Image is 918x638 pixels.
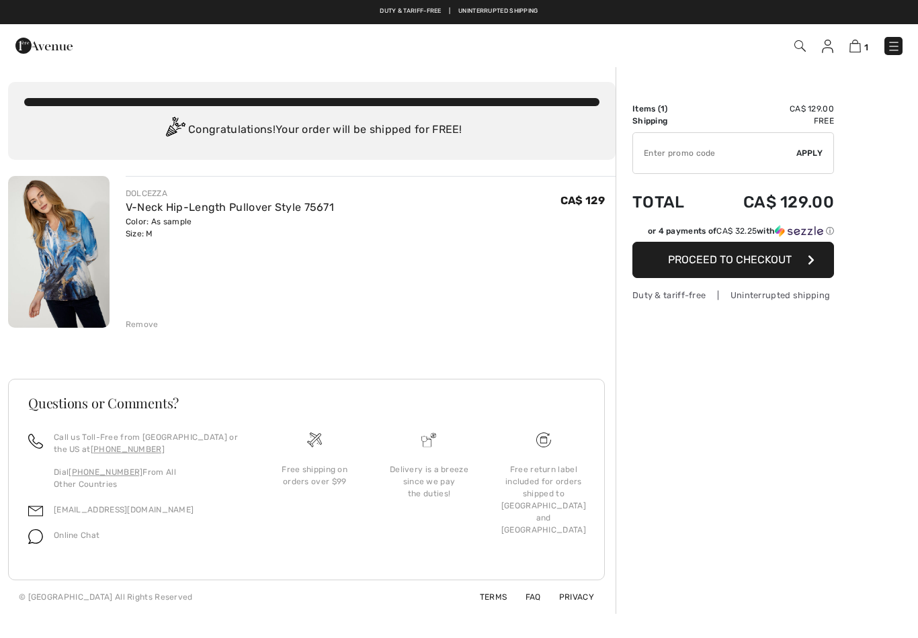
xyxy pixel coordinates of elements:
a: [PHONE_NUMBER] [91,445,165,454]
div: Congratulations! Your order will be shipped for FREE! [24,117,599,144]
h3: Questions or Comments? [28,396,585,410]
img: chat [28,529,43,544]
div: Remove [126,318,159,330]
div: or 4 payments of with [648,225,834,237]
button: Proceed to Checkout [632,242,834,278]
p: Call us Toll-Free from [GEOGRAPHIC_DATA] or the US at [54,431,241,455]
td: Shipping [632,115,706,127]
div: Delivery is a breeze since we pay the duties! [382,463,475,500]
a: FAQ [509,592,541,602]
img: Menu [887,40,901,53]
span: CA$ 129 [560,194,605,207]
span: Proceed to Checkout [668,253,792,266]
a: Terms [464,592,507,602]
p: Dial From All Other Countries [54,466,241,490]
img: Free shipping on orders over $99 [536,432,551,447]
img: Sezzle [775,225,823,237]
div: Color: As sample Size: M [126,216,334,240]
img: My Info [822,40,833,53]
td: Free [706,115,834,127]
a: Privacy [543,592,594,602]
span: CA$ 32.25 [716,226,757,236]
img: Shopping Bag [849,40,861,52]
span: Apply [796,147,823,159]
a: V-Neck Hip-Length Pullover Style 75671 [126,201,334,214]
div: Duty & tariff-free | Uninterrupted shipping [632,289,834,302]
div: DOLCEZZA [126,187,334,199]
img: email [28,504,43,518]
a: 1 [849,38,868,54]
a: [EMAIL_ADDRESS][DOMAIN_NAME] [54,505,194,514]
img: V-Neck Hip-Length Pullover Style 75671 [8,176,110,328]
img: Congratulation2.svg [161,117,188,144]
img: Search [794,40,806,52]
a: 1ère Avenue [15,38,73,51]
a: [PHONE_NUMBER] [69,467,142,477]
div: Free shipping on orders over $99 [268,463,361,488]
span: 1 [661,104,665,113]
td: Total [632,179,706,225]
td: CA$ 129.00 [706,179,834,225]
td: Items ( ) [632,103,706,115]
div: © [GEOGRAPHIC_DATA] All Rights Reserved [19,591,193,603]
img: Free shipping on orders over $99 [307,432,322,447]
img: call [28,434,43,449]
img: 1ère Avenue [15,32,73,59]
input: Promo code [633,133,796,173]
img: Delivery is a breeze since we pay the duties! [421,432,436,447]
div: or 4 payments ofCA$ 32.25withSezzle Click to learn more about Sezzle [632,225,834,242]
td: CA$ 129.00 [706,103,834,115]
span: 1 [864,42,868,52]
div: Free return label included for orders shipped to [GEOGRAPHIC_DATA] and [GEOGRAPHIC_DATA] [497,463,590,536]
span: Online Chat [54,531,99,540]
